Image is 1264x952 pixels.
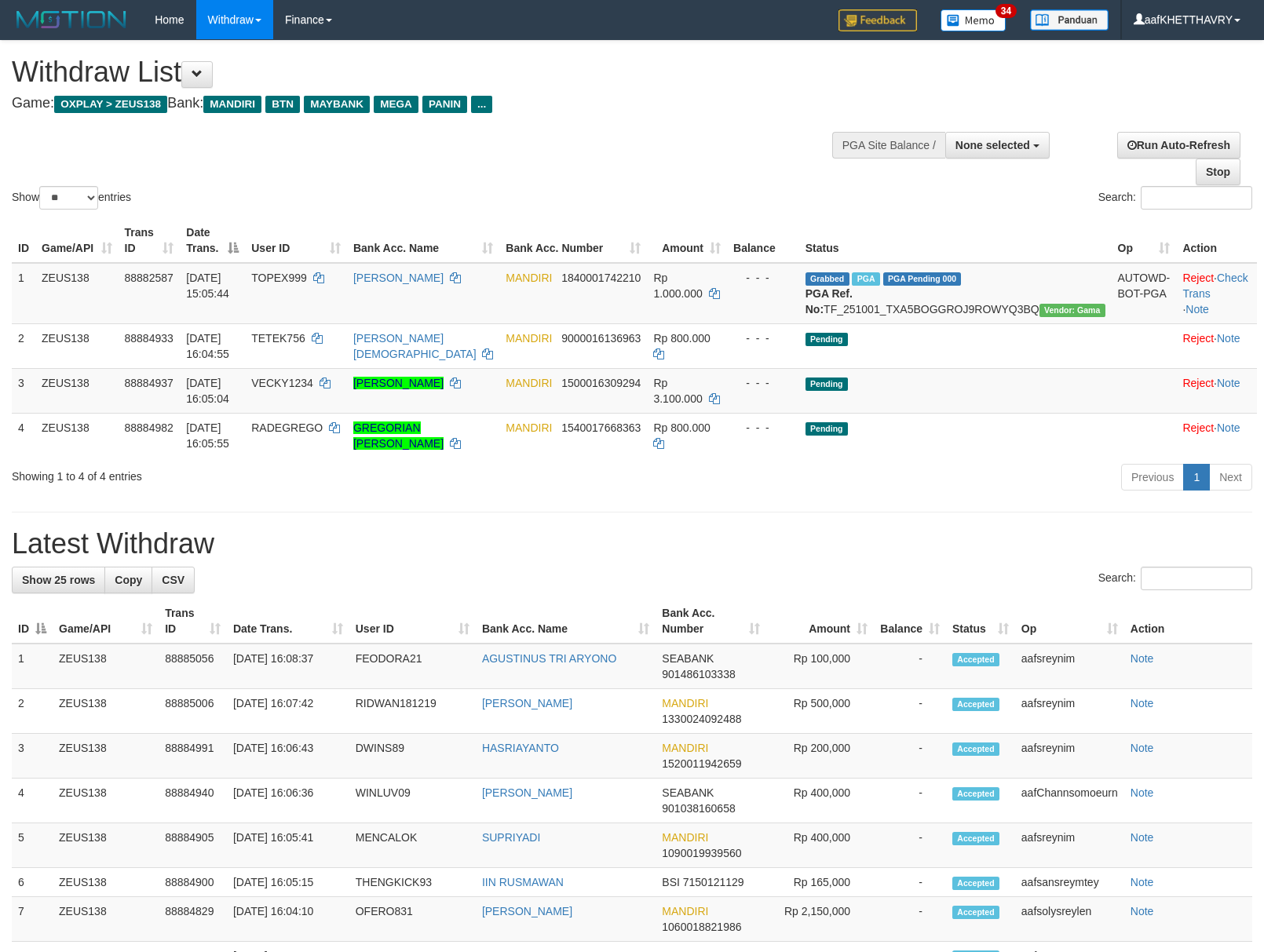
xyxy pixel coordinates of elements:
button: None selected [945,132,1050,159]
th: Status [799,218,1112,263]
span: Copy 1500016309294 to clipboard [561,377,641,389]
img: Feedback.jpg [838,9,917,31]
span: Marked by aafnoeunsreypich [852,272,879,286]
span: Rp 1.000.000 [653,272,702,300]
span: Accepted [952,832,999,845]
a: Next [1209,464,1252,491]
td: TF_251001_TXA5BOGGROJ9ROWYQ3BQ [799,263,1112,324]
a: Note [1131,742,1154,754]
td: - [874,644,946,689]
td: ZEUS138 [53,897,159,942]
td: · [1176,368,1257,413]
th: Status: activate to sort column ascending [946,599,1015,644]
th: Op: activate to sort column ascending [1112,218,1177,263]
td: - [874,823,946,868]
td: ZEUS138 [35,368,119,413]
input: Search: [1141,186,1252,210]
b: PGA Ref. No: [806,287,853,316]
a: IIN RUSMAWAN [482,876,564,888]
a: [PERSON_NAME] [353,377,444,389]
span: 88884937 [125,377,174,389]
td: 4 [12,413,35,458]
td: 88885056 [159,644,227,689]
th: Op: activate to sort column ascending [1015,599,1124,644]
th: Amount: activate to sort column ascending [647,218,727,263]
td: 3 [12,734,53,779]
td: THENGKICK93 [349,868,476,897]
th: ID [12,218,35,263]
a: [PERSON_NAME][DEMOGRAPHIC_DATA] [353,332,477,360]
td: WINLUV09 [349,779,476,823]
td: ZEUS138 [53,644,159,689]
span: Copy 1540017668363 to clipboard [561,421,641,434]
th: Bank Acc. Name: activate to sort column ascending [347,218,499,263]
span: Accepted [952,906,999,919]
th: Balance: activate to sort column ascending [874,599,946,644]
td: aafsreynim [1015,644,1124,689]
a: Note [1131,905,1154,917]
span: Pending [806,333,848,346]
span: Copy 901486103338 to clipboard [662,668,735,680]
span: MANDIRI [662,742,708,754]
select: Showentries [39,186,98,210]
td: 88884900 [159,868,227,897]
span: TOPEX999 [251,272,307,284]
td: ZEUS138 [35,413,119,458]
td: Rp 200,000 [766,734,874,779]
img: Button%20Memo.svg [941,9,1006,31]
td: 88884940 [159,779,227,823]
div: - - - [733,375,793,391]
span: [DATE] 16:05:55 [186,421,229,450]
td: · · [1176,263,1257,324]
td: [DATE] 16:04:10 [227,897,349,942]
td: - [874,868,946,897]
td: Rp 165,000 [766,868,874,897]
th: Trans ID: activate to sort column ascending [119,218,181,263]
a: Note [1131,652,1154,665]
img: panduan.png [1030,9,1109,31]
a: [PERSON_NAME] [482,786,572,799]
td: 2 [12,689,53,734]
th: Game/API: activate to sort column ascending [35,218,119,263]
span: Grabbed [806,272,849,286]
td: ZEUS138 [35,323,119,368]
span: Accepted [952,653,999,666]
td: DWINS89 [349,734,476,779]
td: [DATE] 16:07:42 [227,689,349,734]
td: aafsansreymtey [1015,868,1124,897]
td: 1 [12,263,35,324]
a: [PERSON_NAME] [482,905,572,917]
td: - [874,689,946,734]
td: ZEUS138 [53,823,159,868]
span: Accepted [952,877,999,890]
span: TETEK756 [251,332,305,345]
div: - - - [733,420,793,436]
span: MANDIRI [662,905,708,917]
span: Pending [806,378,848,391]
span: OXPLAY > ZEUS138 [54,96,167,113]
a: Copy [104,567,152,593]
td: 7 [12,897,53,942]
td: 6 [12,868,53,897]
span: MANDIRI [506,377,552,389]
span: Copy 901038160658 to clipboard [662,802,735,815]
a: SUPRIYADI [482,831,540,844]
span: Copy 9000016136963 to clipboard [561,332,641,345]
span: Accepted [952,698,999,711]
a: HASRIAYANTO [482,742,559,754]
span: 34 [995,4,1017,18]
span: Accepted [952,787,999,801]
div: PGA Site Balance / [832,132,945,159]
td: ZEUS138 [53,689,159,734]
td: · [1176,413,1257,458]
a: Note [1131,786,1154,799]
td: aafsreynim [1015,734,1124,779]
td: [DATE] 16:06:36 [227,779,349,823]
td: [DATE] 16:05:15 [227,868,349,897]
td: 3 [12,368,35,413]
div: - - - [733,270,793,286]
a: Run Auto-Refresh [1117,132,1240,159]
th: Action [1176,218,1257,263]
a: [PERSON_NAME] [353,272,444,284]
td: Rp 100,000 [766,644,874,689]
